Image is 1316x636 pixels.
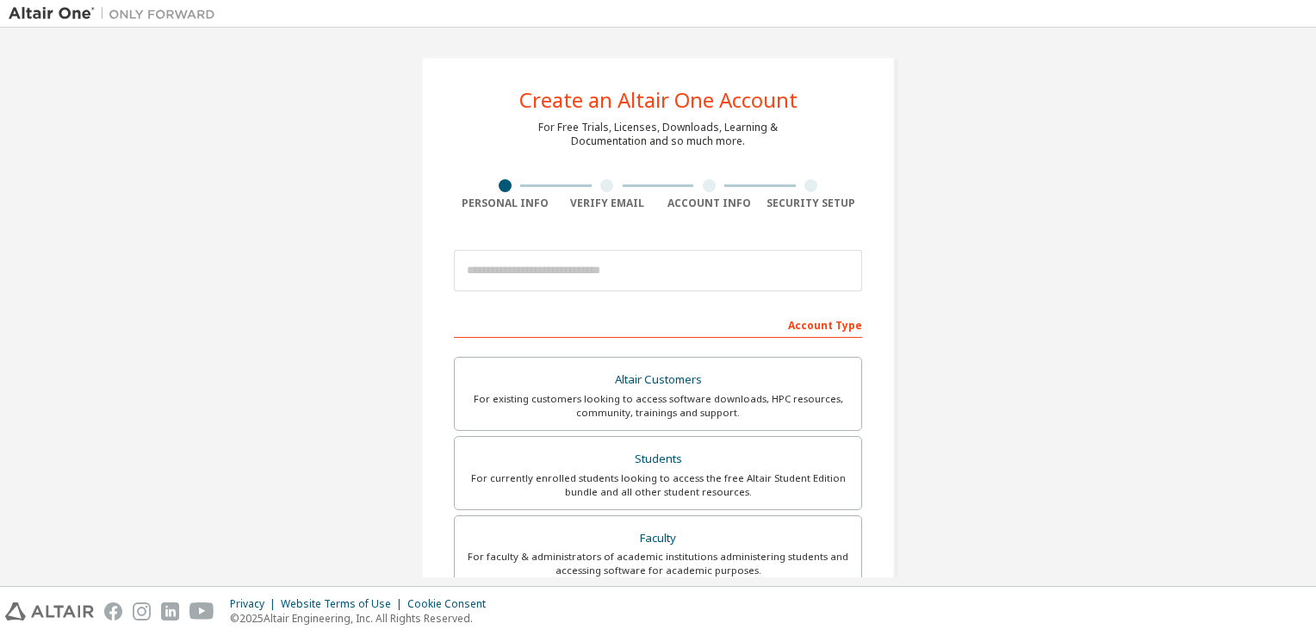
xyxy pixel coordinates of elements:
[454,310,862,338] div: Account Type
[5,602,94,620] img: altair_logo.svg
[556,196,659,210] div: Verify Email
[9,5,224,22] img: Altair One
[161,602,179,620] img: linkedin.svg
[465,447,851,471] div: Students
[454,196,556,210] div: Personal Info
[465,392,851,420] div: For existing customers looking to access software downloads, HPC resources, community, trainings ...
[189,602,214,620] img: youtube.svg
[133,602,151,620] img: instagram.svg
[281,597,407,611] div: Website Terms of Use
[230,611,496,626] p: © 2025 Altair Engineering, Inc. All Rights Reserved.
[519,90,798,110] div: Create an Altair One Account
[760,196,863,210] div: Security Setup
[538,121,778,148] div: For Free Trials, Licenses, Downloads, Learning & Documentation and so much more.
[658,196,760,210] div: Account Info
[230,597,281,611] div: Privacy
[465,550,851,577] div: For faculty & administrators of academic institutions administering students and accessing softwa...
[407,597,496,611] div: Cookie Consent
[104,602,122,620] img: facebook.svg
[465,527,851,551] div: Faculty
[465,368,851,392] div: Altair Customers
[465,471,851,499] div: For currently enrolled students looking to access the free Altair Student Edition bundle and all ...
